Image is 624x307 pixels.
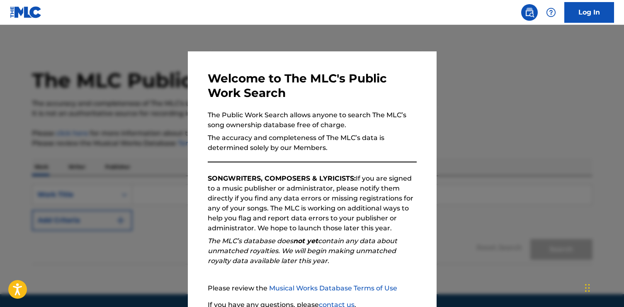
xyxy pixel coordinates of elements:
[208,174,356,182] strong: SONGWRITERS, COMPOSERS & LYRICISTS:
[521,4,538,21] a: Public Search
[208,110,417,130] p: The Public Work Search allows anyone to search The MLC’s song ownership database free of charge.
[208,237,397,265] em: The MLC’s database does contain any data about unmatched royalties. We will begin making unmatche...
[583,267,624,307] iframe: Chat Widget
[208,174,417,233] p: If you are signed to a music publisher or administrator, please notify them directly if you find ...
[585,276,590,300] div: Ziehen
[208,283,417,293] p: Please review the
[293,237,318,245] strong: not yet
[269,284,397,292] a: Musical Works Database Terms of Use
[543,4,559,21] div: Help
[208,71,417,100] h3: Welcome to The MLC's Public Work Search
[546,7,556,17] img: help
[10,6,42,18] img: MLC Logo
[583,267,624,307] div: Chat-Widget
[564,2,614,23] a: Log In
[524,7,534,17] img: search
[208,133,417,153] p: The accuracy and completeness of The MLC’s data is determined solely by our Members.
